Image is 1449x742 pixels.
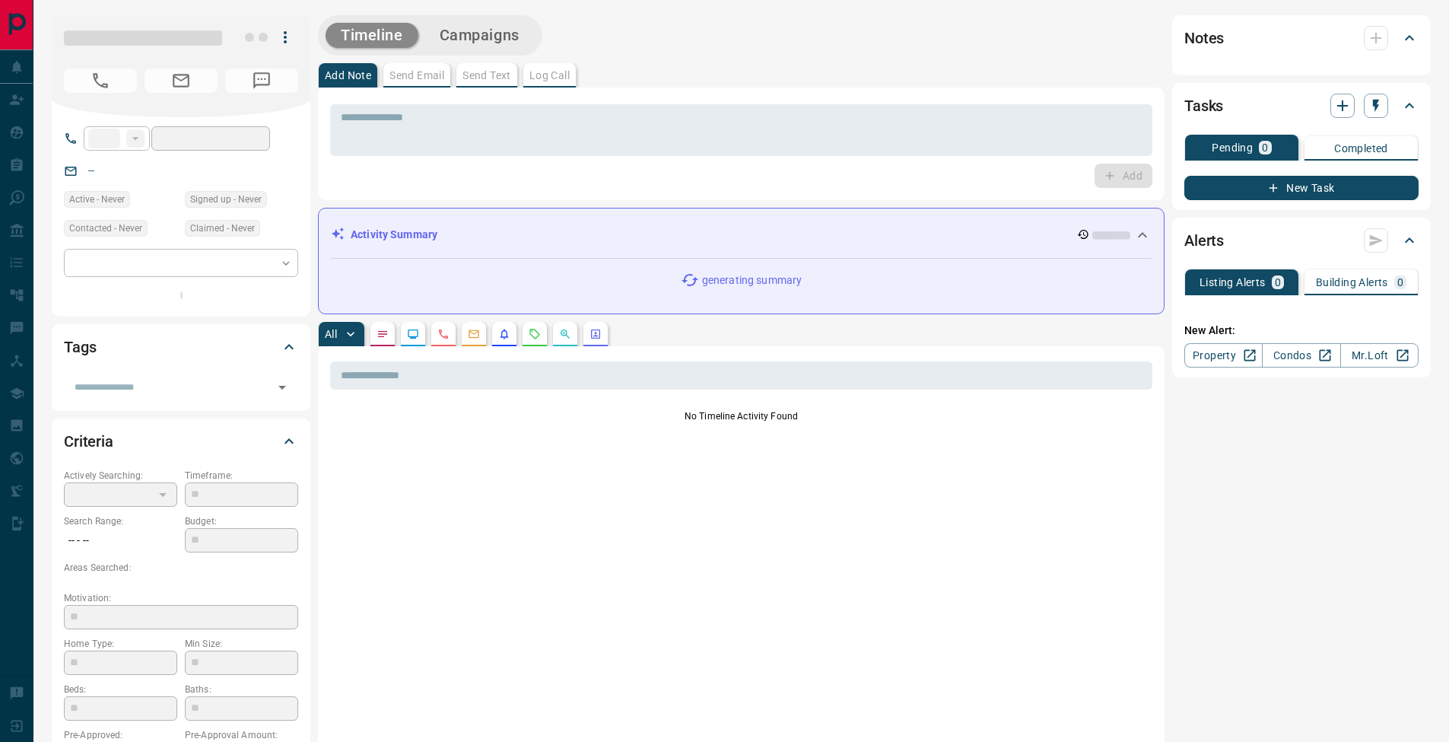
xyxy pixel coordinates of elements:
p: Completed [1334,143,1388,154]
h2: Tasks [1184,94,1223,118]
a: -- [88,164,94,177]
button: Open [272,377,293,398]
div: Notes [1184,20,1419,56]
p: Search Range: [64,514,177,528]
svg: Requests [529,328,541,340]
p: Pending [1212,142,1253,153]
p: Budget: [185,514,298,528]
p: Activity Summary [351,227,437,243]
p: 0 [1262,142,1268,153]
h2: Alerts [1184,228,1224,253]
p: Beds: [64,683,177,696]
p: Areas Searched: [64,561,298,575]
p: Listing Alerts [1200,277,1266,288]
svg: Calls [437,328,450,340]
p: New Alert: [1184,323,1419,339]
button: New Task [1184,176,1419,200]
p: Timeframe: [185,469,298,482]
svg: Opportunities [559,328,571,340]
svg: Lead Browsing Activity [407,328,419,340]
span: Active - Never [69,192,125,207]
div: Activity Summary [331,221,1152,249]
p: Motivation: [64,591,298,605]
svg: Emails [468,328,480,340]
p: No Timeline Activity Found [330,409,1152,423]
p: generating summary [702,272,802,288]
p: Add Note [325,70,371,81]
span: No Number [225,68,298,93]
p: All [325,329,337,339]
h2: Notes [1184,26,1224,50]
p: 0 [1275,277,1281,288]
svg: Listing Alerts [498,328,510,340]
a: Mr.Loft [1340,343,1419,368]
a: Condos [1262,343,1340,368]
a: Property [1184,343,1263,368]
span: Contacted - Never [69,221,142,236]
h2: Tags [64,335,96,359]
p: Min Size: [185,637,298,651]
span: Claimed - Never [190,221,255,236]
span: No Number [64,68,137,93]
button: Timeline [326,23,418,48]
div: Criteria [64,423,298,460]
p: 0 [1397,277,1403,288]
p: Baths: [185,683,298,696]
p: Pre-Approval Amount: [185,728,298,742]
p: Building Alerts [1316,277,1388,288]
p: Pre-Approved: [64,728,177,742]
span: Signed up - Never [190,192,262,207]
h2: Criteria [64,429,113,454]
button: Campaigns [424,23,535,48]
svg: Agent Actions [589,328,602,340]
div: Alerts [1184,222,1419,259]
p: Home Type: [64,637,177,651]
div: Tasks [1184,88,1419,124]
svg: Notes [377,328,389,340]
div: Tags [64,329,298,365]
p: -- - -- [64,528,177,553]
span: No Email [145,68,218,93]
p: Actively Searching: [64,469,177,482]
